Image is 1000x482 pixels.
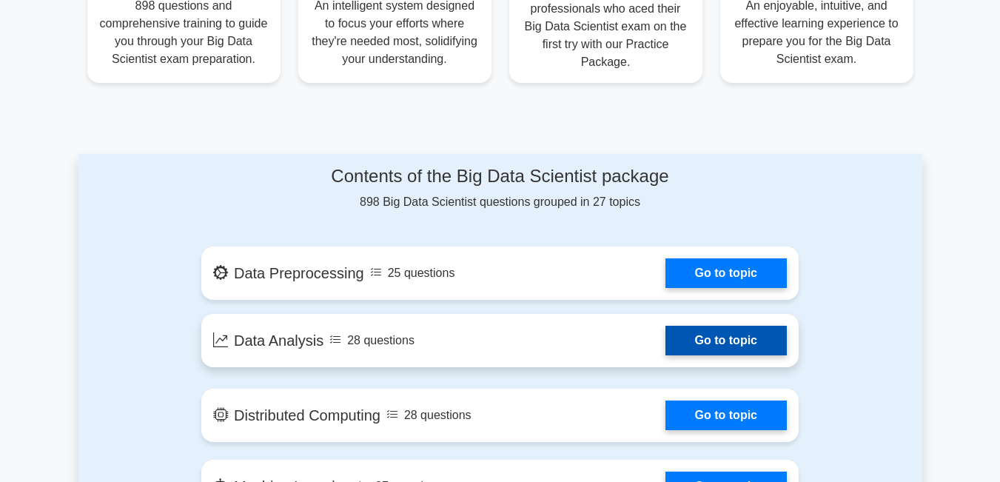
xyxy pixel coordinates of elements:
[665,258,787,288] a: Go to topic
[665,326,787,355] a: Go to topic
[201,166,799,187] h4: Contents of the Big Data Scientist package
[201,166,799,211] div: 898 Big Data Scientist questions grouped in 27 topics
[665,401,787,430] a: Go to topic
